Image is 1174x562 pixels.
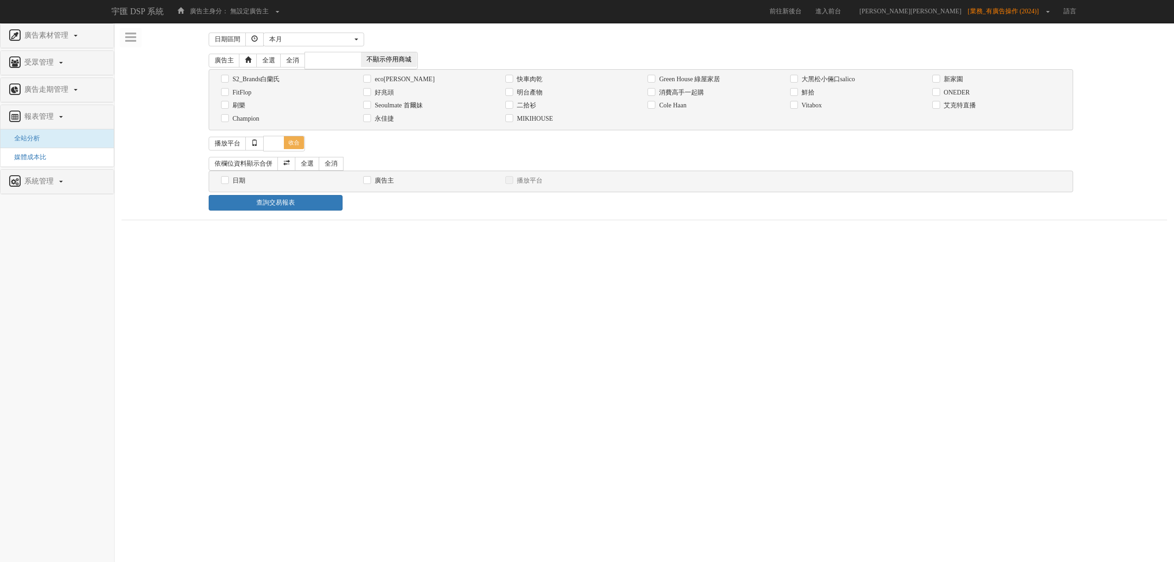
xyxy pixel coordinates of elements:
span: 收合 [284,136,304,149]
label: 永佳捷 [372,114,394,123]
a: 全消 [280,54,305,67]
label: FitFlop [230,88,251,97]
label: 大黑松小倆口salico [799,75,855,84]
label: 二拾衫 [515,101,536,110]
span: 系統管理 [22,177,58,185]
span: 報表管理 [22,112,58,120]
label: 艾克特直播 [941,101,976,110]
label: Green House 綠屋家居 [657,75,720,84]
span: 廣告走期管理 [22,85,73,93]
a: 廣告走期管理 [7,83,107,97]
label: 明台產物 [515,88,543,97]
label: 消費高手一起購 [657,88,704,97]
a: 全選 [256,54,281,67]
div: 本月 [269,35,353,44]
label: 快車肉乾 [515,75,543,84]
label: Seoulmate 首爾妹 [372,101,423,110]
label: ONEDER [941,88,970,97]
span: [PERSON_NAME][PERSON_NAME] [855,8,966,15]
label: S2_Brands白蘭氏 [230,75,280,84]
label: Cole Haan [657,101,686,110]
span: [業務_有廣告操作 (2024)] [968,8,1043,15]
a: 系統管理 [7,174,107,189]
label: Vitabox [799,101,822,110]
span: 受眾管理 [22,58,58,66]
label: MIKIHOUSE [515,114,553,123]
label: 日期 [230,176,245,185]
a: 查詢交易報表 [209,195,343,211]
span: 無設定廣告主 [230,8,269,15]
span: 廣告主身分： [190,8,228,15]
a: 受眾管理 [7,56,107,70]
label: 鮮拾 [799,88,814,97]
label: Champion [230,114,259,123]
label: 刷樂 [230,101,245,110]
label: 好兆頭 [372,88,394,97]
a: 全消 [319,157,343,171]
a: 全選 [295,157,320,171]
span: 不顯示停用商城 [361,52,417,67]
label: 新家園 [941,75,963,84]
a: 廣告素材管理 [7,28,107,43]
a: 報表管理 [7,110,107,124]
a: 全站分析 [7,135,40,142]
span: 廣告素材管理 [22,31,73,39]
button: 本月 [263,33,364,46]
label: 廣告主 [372,176,394,185]
a: 媒體成本比 [7,154,46,161]
label: eco[PERSON_NAME] [372,75,435,84]
label: 播放平台 [515,176,543,185]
